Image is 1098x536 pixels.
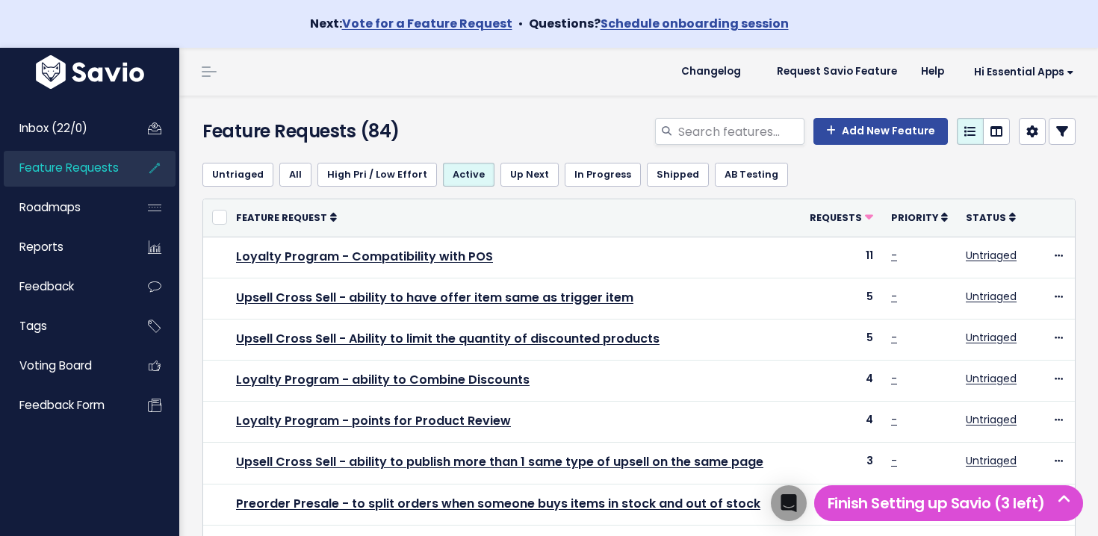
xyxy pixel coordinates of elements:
h4: Feature Requests (84) [202,118,479,145]
a: Help [909,60,956,83]
span: Hi Essential Apps [974,66,1074,78]
a: Untriaged [966,453,1017,468]
a: Voting Board [4,349,124,383]
a: Requests [810,210,873,225]
a: Untriaged [966,412,1017,427]
a: Add New Feature [813,118,948,145]
a: Loyalty Program - points for Product Review [236,412,511,429]
span: Priority [891,211,938,224]
a: Untriaged [202,163,273,187]
span: Feedback form [19,397,105,413]
a: Reports [4,230,124,264]
a: Loyalty Program - Compatibility with POS [236,248,493,265]
a: - [891,248,897,263]
td: 3 [801,484,882,525]
a: Schedule onboarding session [601,15,789,32]
a: Up Next [500,163,559,187]
span: Tags [19,318,47,334]
span: Voting Board [19,358,92,373]
a: Roadmaps [4,190,124,225]
a: Status [966,210,1016,225]
a: Active [443,163,494,187]
span: Feature Request [236,211,327,224]
span: Status [966,211,1006,224]
td: 5 [801,278,882,319]
a: Vote for a Feature Request [342,15,512,32]
td: 11 [801,237,882,278]
a: Untriaged [966,289,1017,304]
a: All [279,163,311,187]
span: Feature Requests [19,160,119,175]
a: Loyalty Program - ability to Combine Discounts [236,371,530,388]
a: Feature Request [236,210,337,225]
input: Search features... [677,118,804,145]
a: Preorder Presale - to split orders when someone buys items in stock and out of stock [236,495,760,512]
a: - [891,289,897,304]
a: Upsell Cross Sell - Ability to limit the quantity of discounted products [236,330,660,347]
strong: Questions? [529,15,789,32]
div: Open Intercom Messenger [771,485,807,521]
span: Roadmaps [19,199,81,215]
img: logo-white.9d6f32f41409.svg [32,55,148,89]
a: Tags [4,309,124,343]
a: Feedback form [4,388,124,423]
a: High Pri / Low Effort [317,163,437,187]
a: Upsell Cross Sell - ability to publish more than 1 same type of upsell on the same page [236,453,763,470]
a: Feature Requests [4,151,124,185]
a: Priority [891,210,948,225]
a: - [891,330,897,345]
ul: Filter feature requests [202,163,1076,187]
td: 3 [801,443,882,484]
td: 4 [801,402,882,443]
a: Untriaged [966,248,1017,263]
a: - [891,371,897,386]
a: Untriaged [966,330,1017,345]
h5: Finish Setting up Savio (3 left) [821,492,1076,514]
a: AB Testing [715,163,788,187]
a: Inbox (22/0) [4,111,124,146]
a: Shipped [647,163,709,187]
span: Feedback [19,278,74,294]
span: • [518,15,523,32]
a: Hi Essential Apps [956,60,1086,84]
a: In Progress [565,163,641,187]
span: Reports [19,239,63,255]
span: Changelog [681,66,741,77]
strong: Next: [310,15,512,32]
td: 4 [801,361,882,402]
span: Inbox (22/0) [19,120,87,136]
a: - [891,453,897,468]
span: Requests [810,211,862,224]
a: Feedback [4,269,124,304]
a: - [891,412,897,427]
a: Upsell Cross Sell - ability to have offer item same as trigger item [236,289,633,306]
a: Untriaged [966,371,1017,386]
a: Request Savio Feature [765,60,909,83]
td: 5 [801,319,882,360]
